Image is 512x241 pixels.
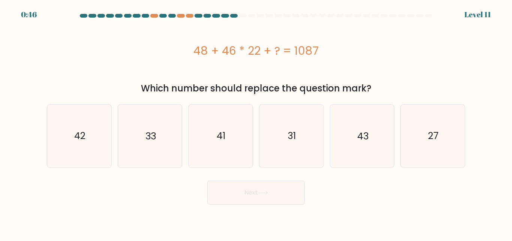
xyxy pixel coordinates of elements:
text: 42 [74,129,85,142]
text: 27 [428,129,439,142]
div: 48 + 46 * 22 + ? = 1087 [47,42,465,59]
text: 31 [288,129,296,142]
div: 0:46 [21,9,37,20]
div: Level 11 [464,9,491,20]
text: 33 [145,129,156,142]
button: Next [207,181,305,205]
text: 43 [357,129,368,142]
text: 41 [217,129,226,142]
div: Which number should replace the question mark? [51,82,461,95]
